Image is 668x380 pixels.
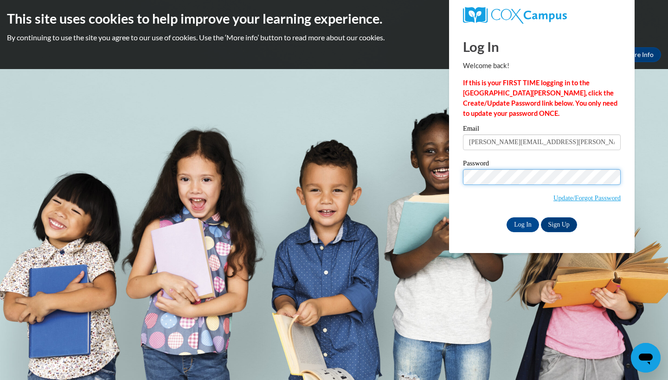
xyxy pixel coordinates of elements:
a: COX Campus [463,7,621,24]
label: Email [463,125,621,134]
label: Password [463,160,621,169]
h2: This site uses cookies to help improve your learning experience. [7,9,661,28]
h1: Log In [463,37,621,56]
a: Update/Forgot Password [553,194,621,202]
img: COX Campus [463,7,567,24]
a: More Info [617,47,661,62]
p: Welcome back! [463,61,621,71]
p: By continuing to use the site you agree to our use of cookies. Use the ‘More info’ button to read... [7,32,661,43]
iframe: Button to launch messaging window [631,343,661,373]
input: Log In [507,217,539,232]
a: Sign Up [541,217,577,232]
strong: If this is your FIRST TIME logging in to the [GEOGRAPHIC_DATA][PERSON_NAME], click the Create/Upd... [463,79,617,117]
